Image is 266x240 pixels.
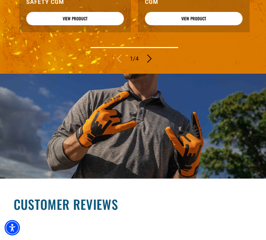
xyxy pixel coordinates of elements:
[26,12,124,25] a: View Product
[147,54,153,63] button: Next
[130,55,139,62] span: 1/4
[5,220,20,235] div: Accessibility Menu
[116,54,122,63] button: Previous
[14,195,252,213] h2: Customer Reviews
[145,12,243,25] a: View Product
